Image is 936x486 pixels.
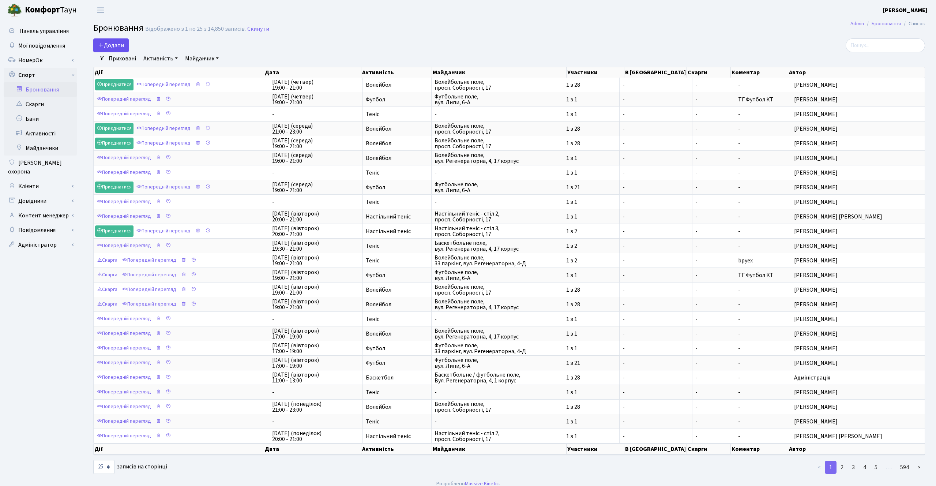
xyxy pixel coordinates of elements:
span: Теніс [366,170,428,176]
a: Попередній перегляд [120,255,178,266]
span: - [435,170,560,176]
span: 1 з 2 [566,243,616,249]
span: 1 з 1 [566,331,616,337]
span: - [623,404,689,410]
span: Теніс [366,316,428,322]
span: - [623,258,689,263]
span: - [695,302,732,307]
span: [DATE] (вівторок) 17:00 - 19:00 [272,328,360,340]
span: [PERSON_NAME] [794,141,922,146]
span: - [272,111,360,117]
span: Мої повідомлення [18,42,65,50]
span: - [623,243,689,249]
span: [DATE] (вівторок) 19:00 - 21:00 [272,299,360,310]
span: - [623,316,689,322]
span: - [695,126,732,132]
span: [DATE] (вівторок) 19:30 - 21:00 [272,240,360,252]
a: Попередній перегляд [135,123,192,134]
span: - [695,389,732,395]
span: Настільний теніс [366,214,428,220]
span: - [623,82,689,88]
th: Майданчик [432,67,567,78]
span: Настільний теніс - стіл 2, просп. Соборності, 17 [435,430,560,442]
a: Скарги [4,97,77,112]
span: - [738,374,740,382]
span: Теніс [366,199,428,205]
span: [DATE] (четвер) 19:00 - 21:00 [272,94,360,105]
span: - [738,139,740,147]
a: НомерОк [4,53,77,68]
span: [PERSON_NAME] [794,287,922,293]
a: Клієнти [4,179,77,194]
div: Відображено з 1 по 25 з 14,850 записів. [145,26,246,33]
span: ТГ Футбол КТ [738,96,774,104]
span: Баскетбольне / футбольне поле, Вул. Регенераторна, 4, 1 корпус [435,372,560,384]
th: Коментар [731,67,788,78]
span: Волейбольне поле, вул. Регенераторна, 4, 17 корпус [435,152,560,164]
span: 1 з 1 [566,199,616,205]
span: [PERSON_NAME] [794,170,922,176]
span: Футбольне поле, вул. Липи, 6-А [435,269,560,281]
span: - [738,388,740,396]
a: Скарга [95,269,119,281]
span: Футбол [366,345,428,351]
th: Коментар [731,444,788,455]
a: Попередній перегляд [120,269,178,281]
span: [DATE] (вівторок) 20:00 - 21:00 [272,225,360,237]
span: - [623,287,689,293]
span: - [623,199,689,205]
span: - [695,433,732,439]
span: [PERSON_NAME] [794,316,922,322]
span: 1 з 1 [566,316,616,322]
span: - [738,403,740,411]
span: 1 з 28 [566,375,616,381]
span: Футбольне поле, вул. Липи, 6-А [435,94,560,105]
span: - [623,214,689,220]
span: Настільний теніс [366,228,428,234]
span: - [623,331,689,337]
a: Приєднатися [95,138,134,149]
span: - [623,272,689,278]
span: [DATE] (четвер) 19:00 - 21:00 [272,79,360,91]
a: Попередній перегляд [95,94,153,105]
a: Admin [850,20,864,27]
span: - [738,300,740,309]
a: Попередній перегляд [135,225,192,237]
span: [PERSON_NAME] [794,243,922,249]
span: Волейбольне поле, 33 паркінг, вул. Регенераторна, 4-Д [435,255,560,266]
span: - [738,344,740,352]
span: [PERSON_NAME] [794,184,922,190]
span: - [695,272,732,278]
span: [PERSON_NAME] [794,404,922,410]
span: [PERSON_NAME] [794,389,922,395]
span: 1 з 28 [566,126,616,132]
a: Попередній перегляд [95,108,153,120]
span: 1 з 2 [566,228,616,234]
span: [DATE] (середа) 19:00 - 21:00 [272,138,360,149]
span: - [623,155,689,161]
span: - [623,141,689,146]
span: Теніс [366,419,428,425]
a: Адміністратор [4,238,77,252]
span: - [695,155,732,161]
a: 1 [825,461,837,474]
span: Адміністрація [794,375,922,381]
a: Бронювання [872,20,901,27]
span: Футбольне поле, 33 паркінг, вул. Регенераторна, 4-Д [435,343,560,354]
span: - [623,375,689,381]
label: записів на сторінці [93,460,167,474]
span: Волейбольне поле, просп. Соборності, 17 [435,284,560,296]
span: Волейбол [366,82,428,88]
span: [PERSON_NAME] [794,126,922,132]
span: - [695,331,732,337]
span: Футбольне поле, вул. Липи, 6-А [435,182,560,193]
span: [PERSON_NAME] [794,419,922,425]
span: - [623,360,689,366]
span: 1 з 21 [566,360,616,366]
span: - [738,81,740,89]
span: Футбольне поле, вул. Липи, 6-А [435,357,560,369]
select: записів на сторінці [93,460,114,474]
span: - [695,316,732,322]
span: - [738,359,740,367]
a: 2 [836,461,848,474]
